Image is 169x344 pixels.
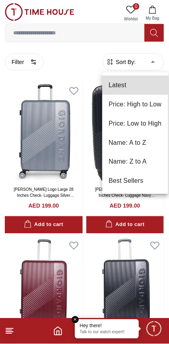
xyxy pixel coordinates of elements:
li: Price: Low to High [102,114,168,133]
li: Latest [102,76,168,95]
p: Talk to our watch expert! [80,330,134,336]
em: Close tooltip [72,316,79,324]
li: Name: Z to A [102,152,168,172]
li: Name: A to Z [102,133,168,152]
li: Best Sellers [102,172,168,191]
div: Hey there! [80,323,134,329]
div: Chat Widget [145,320,163,338]
li: Price: High to Low [102,95,168,114]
